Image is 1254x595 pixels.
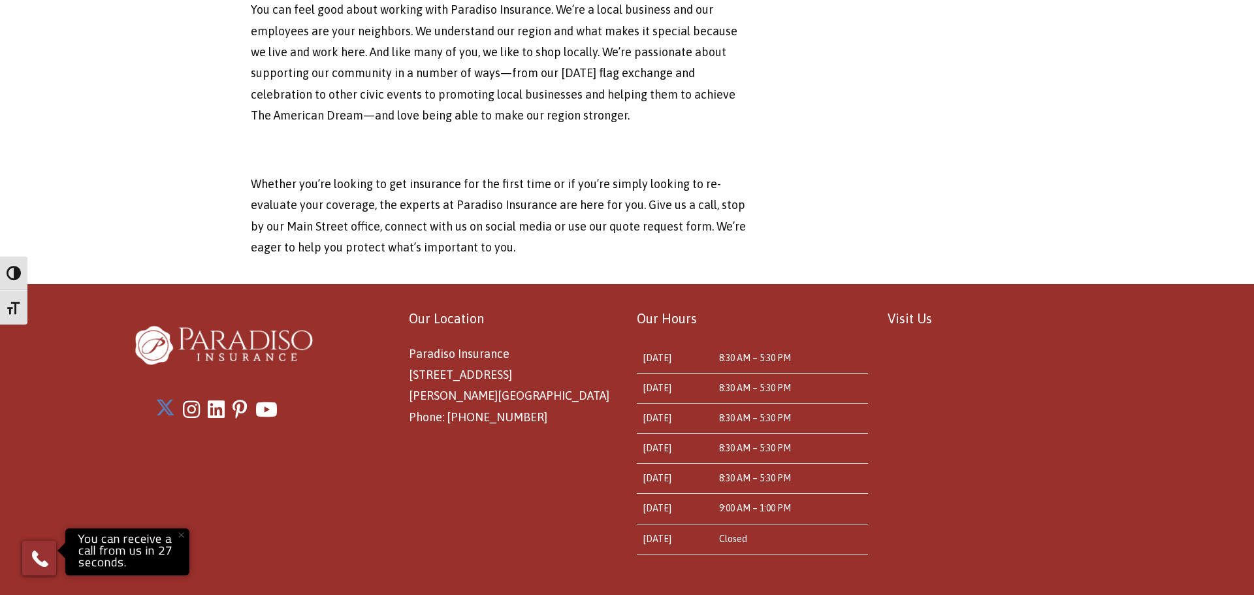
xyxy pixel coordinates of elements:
[719,503,791,513] time: 9:00 AM – 1:00 PM
[637,464,713,494] td: [DATE]
[155,390,175,425] a: X
[719,443,791,453] time: 8:30 AM – 5:30 PM
[69,532,186,572] p: You can receive a call from us in 27 seconds.
[637,403,713,433] td: [DATE]
[888,307,1119,330] p: Visit Us
[719,473,791,483] time: 8:30 AM – 5:30 PM
[251,174,746,259] p: Whether you’re looking to get insurance for the first time or if you’re simply looking to re-eval...
[637,307,868,330] p: Our Hours
[719,383,791,393] time: 8:30 AM – 5:30 PM
[637,494,713,524] td: [DATE]
[713,524,868,554] td: Closed
[167,521,195,549] button: Close
[637,344,713,374] td: [DATE]
[255,392,278,427] a: Youtube
[637,373,713,403] td: [DATE]
[233,392,248,427] a: Pinterest
[719,353,791,363] time: 8:30 AM – 5:30 PM
[208,392,225,427] a: LinkedIn
[183,392,200,427] a: Instagram
[719,413,791,423] time: 8:30 AM – 5:30 PM
[637,524,713,554] td: [DATE]
[29,548,50,569] img: Phone icon
[409,307,617,330] p: Our Location
[888,344,1119,526] iframe: Paradiso Insurance Location
[637,434,713,464] td: [DATE]
[409,347,609,424] span: Paradiso Insurance [STREET_ADDRESS] [PERSON_NAME][GEOGRAPHIC_DATA] Phone: [PHONE_NUMBER]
